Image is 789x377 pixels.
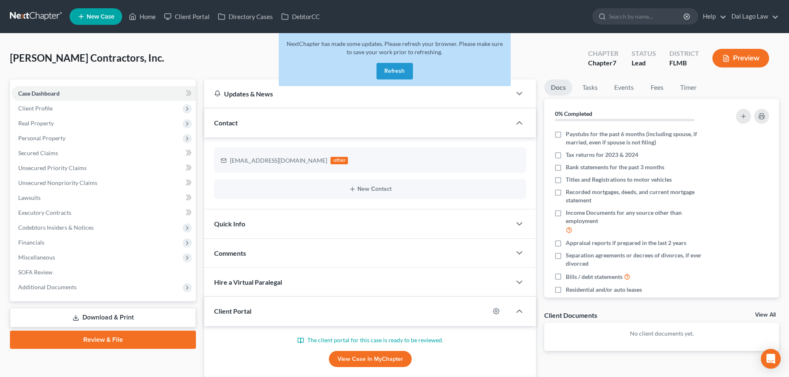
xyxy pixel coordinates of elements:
div: Chapter [588,58,618,68]
span: Quick Info [214,220,245,228]
span: SOFA Review [18,269,53,276]
span: Miscellaneous [18,254,55,261]
span: Tax returns for 2023 & 2024 [566,151,638,159]
span: Contact [214,119,238,127]
a: Unsecured Priority Claims [12,161,196,175]
div: other [331,157,348,164]
div: District [669,49,699,58]
span: NextChapter has made some updates. Please refresh your browser. Please make sure to save your wor... [287,40,503,55]
span: Unsecured Priority Claims [18,164,87,171]
span: Real Property [18,120,54,127]
span: Executory Contracts [18,209,71,216]
span: New Case [87,14,114,20]
div: FLMB [669,58,699,68]
div: Chapter [588,49,618,58]
div: Lead [632,58,656,68]
span: Bills / debt statements [566,273,623,281]
a: Unsecured Nonpriority Claims [12,175,196,190]
a: Secured Claims [12,146,196,161]
span: Hire a Virtual Paralegal [214,278,282,286]
span: Case Dashboard [18,90,60,97]
span: Comments [214,249,246,257]
div: Status [632,49,656,58]
div: Open Intercom Messenger [761,349,781,369]
button: Preview [712,49,769,67]
a: Download & Print [10,308,196,327]
span: [PERSON_NAME] Contractors, Inc. [10,52,164,64]
button: Refresh [376,63,413,79]
a: Help [699,9,726,24]
a: SOFA Review [12,265,196,280]
a: Fees [644,79,670,96]
span: Recorded mortgages, deeds, and current mortgage statement [566,188,713,204]
a: Home [125,9,160,24]
strong: 0% Completed [555,110,592,117]
a: Tasks [576,79,604,96]
p: The client portal for this case is ready to be reviewed. [214,336,526,344]
span: Codebtors Insiders & Notices [18,224,94,231]
a: Review & File [10,331,196,349]
span: Financials [18,239,44,246]
span: Residential and/or auto leases [566,286,642,294]
span: Income Documents for any source other than employment [566,209,713,225]
a: DebtorCC [277,9,324,24]
button: New Contact [221,186,519,192]
a: Timer [673,79,703,96]
span: Separation agreements or decrees of divorces, if ever divorced [566,251,713,268]
span: Client Profile [18,105,53,112]
a: View Case in MyChapter [329,351,412,367]
div: [EMAIL_ADDRESS][DOMAIN_NAME] [230,156,327,165]
a: Lawsuits [12,190,196,205]
span: Secured Claims [18,149,58,156]
span: Personal Property [18,134,65,142]
a: Docs [544,79,572,96]
span: Lawsuits [18,194,41,201]
p: No client documents yet. [551,329,772,338]
span: Paystubs for the past 6 months (including spouse, if married, even if spouse is not filing) [566,130,713,146]
span: 7 [613,59,616,67]
a: Dal Lago Law [727,9,779,24]
div: Updates & News [214,89,501,98]
a: Client Portal [160,9,214,24]
div: Client Documents [544,311,597,319]
span: Additional Documents [18,283,77,291]
a: Directory Cases [214,9,277,24]
a: Executory Contracts [12,205,196,220]
span: Appraisal reports if prepared in the last 2 years [566,239,686,247]
span: Unsecured Nonpriority Claims [18,179,97,186]
span: Titles and Registrations to motor vehicles [566,175,672,184]
span: Bank statements for the past 3 months [566,163,664,171]
a: View All [755,312,776,318]
a: Case Dashboard [12,86,196,101]
span: Client Portal [214,307,251,315]
input: Search by name... [609,9,685,24]
a: Events [608,79,640,96]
